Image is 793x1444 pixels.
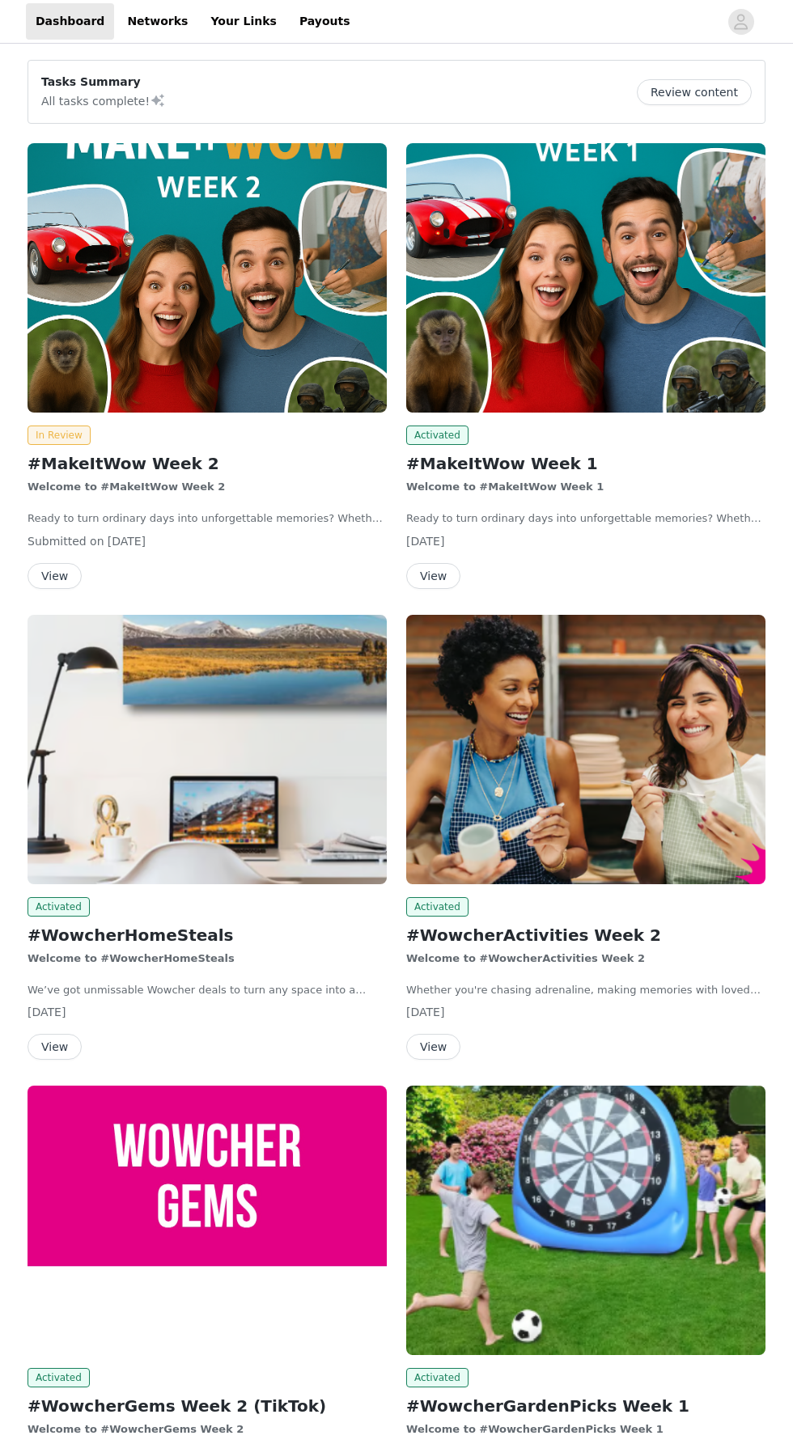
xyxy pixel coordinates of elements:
[28,535,104,548] span: Submitted on
[28,563,82,589] button: View
[406,615,765,884] img: wowcher.co.uk
[406,897,469,917] span: Activated
[28,570,82,582] a: View
[406,1368,469,1387] span: Activated
[117,3,197,40] a: Networks
[28,1368,90,1387] span: Activated
[406,952,645,964] strong: Welcome to #WowcherActivities Week 2
[28,143,387,413] img: wowcher.co.uk
[28,615,387,884] img: wowcher.co.uk
[28,1394,387,1418] h2: #WowcherGems Week 2 (TikTok)
[406,143,765,413] img: wowcher.co.uk
[406,982,765,998] p: Whether you're chasing adrenaline, making memories with loved ones, or trying something totally n...
[28,451,387,476] h2: #MakeItWow Week 2
[406,1394,765,1418] h2: #WowcherGardenPicks Week 1
[201,3,286,40] a: Your Links
[406,570,460,582] a: View
[406,451,765,476] h2: #MakeItWow Week 1
[28,510,387,527] p: Ready to turn ordinary days into unforgettable memories? Whether you’re chasing thrills, enjoying...
[637,79,752,105] button: Review content
[28,952,235,964] strong: Welcome to #WowcherHomeSteals
[406,1086,765,1355] img: wowcher.co.uk
[406,1041,460,1053] a: View
[28,1041,82,1053] a: View
[28,1034,82,1060] button: View
[406,1423,664,1435] strong: Welcome to #WowcherGardenPicks Week 1
[28,426,91,445] span: In Review
[108,535,146,548] span: [DATE]
[28,1086,387,1355] img: wowcher.co.uk
[406,481,604,493] strong: Welcome to #MakeItWow Week 1
[406,1034,460,1060] button: View
[28,1006,66,1018] span: [DATE]
[406,923,765,947] h2: #WowcherActivities Week 2
[406,563,460,589] button: View
[26,3,114,40] a: Dashboard
[28,481,225,493] strong: Welcome to #MakeItWow Week 2
[41,91,166,110] p: All tasks complete!
[28,1423,244,1435] strong: Welcome to #WowcherGems Week 2
[28,897,90,917] span: Activated
[28,982,387,998] p: We’ve got unmissable Wowcher deals to turn any space into a summer haven without breaking the bank.
[406,510,765,527] p: Ready to turn ordinary days into unforgettable memories? Whether you’re chasing thrills, enjoying...
[406,426,469,445] span: Activated
[406,535,444,548] span: [DATE]
[41,74,166,91] p: Tasks Summary
[290,3,360,40] a: Payouts
[28,923,387,947] h2: #WowcherHomeSteals
[406,1006,444,1018] span: [DATE]
[733,9,748,35] div: avatar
